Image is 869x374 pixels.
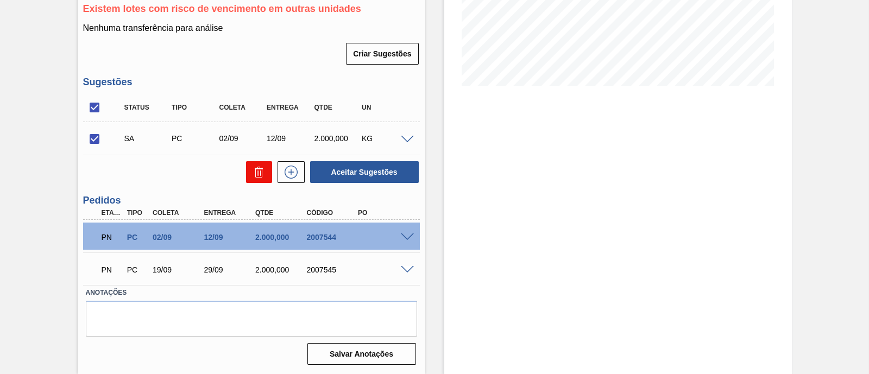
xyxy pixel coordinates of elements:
div: PO [355,209,412,217]
div: KG [359,134,411,143]
div: 19/09/2025 [150,265,206,274]
span: Existem lotes com risco de vencimento em outras unidades [83,3,361,14]
p: Nenhuma transferência para análise [83,23,420,33]
div: Pedido em Negociação [99,258,125,282]
div: UN [359,104,411,111]
div: Coleta [150,209,206,217]
div: 2.000,000 [253,265,309,274]
div: Nova sugestão [272,161,305,183]
div: Tipo [169,104,221,111]
button: Aceitar Sugestões [310,161,419,183]
h3: Sugestões [83,77,420,88]
button: Salvar Anotações [307,343,416,365]
div: Pedido de Compra [124,265,150,274]
div: Entrega [264,104,316,111]
div: Pedido em Negociação [99,225,125,249]
div: Etapa [99,209,125,217]
div: 02/09/2025 [150,233,206,242]
div: 2.000,000 [253,233,309,242]
div: Excluir Sugestões [241,161,272,183]
div: 12/09/2025 [201,233,258,242]
div: 2.000,000 [312,134,364,143]
div: Criar Sugestões [347,42,419,66]
h3: Pedidos [83,195,420,206]
div: Status [122,104,174,111]
div: Aceitar Sugestões [305,160,420,184]
div: 2007544 [304,233,361,242]
label: Anotações [86,285,417,301]
div: Código [304,209,361,217]
div: Pedido de Compra [124,233,150,242]
div: Pedido de Compra [169,134,221,143]
p: PN [102,233,122,242]
div: Sugestão Alterada [122,134,174,143]
div: 12/09/2025 [264,134,316,143]
div: Qtde [312,104,364,111]
div: 02/09/2025 [217,134,269,143]
div: 29/09/2025 [201,265,258,274]
button: Criar Sugestões [346,43,418,65]
p: PN [102,265,122,274]
div: Coleta [217,104,269,111]
div: Qtde [253,209,309,217]
div: 2007545 [304,265,361,274]
div: Tipo [124,209,150,217]
div: Entrega [201,209,258,217]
